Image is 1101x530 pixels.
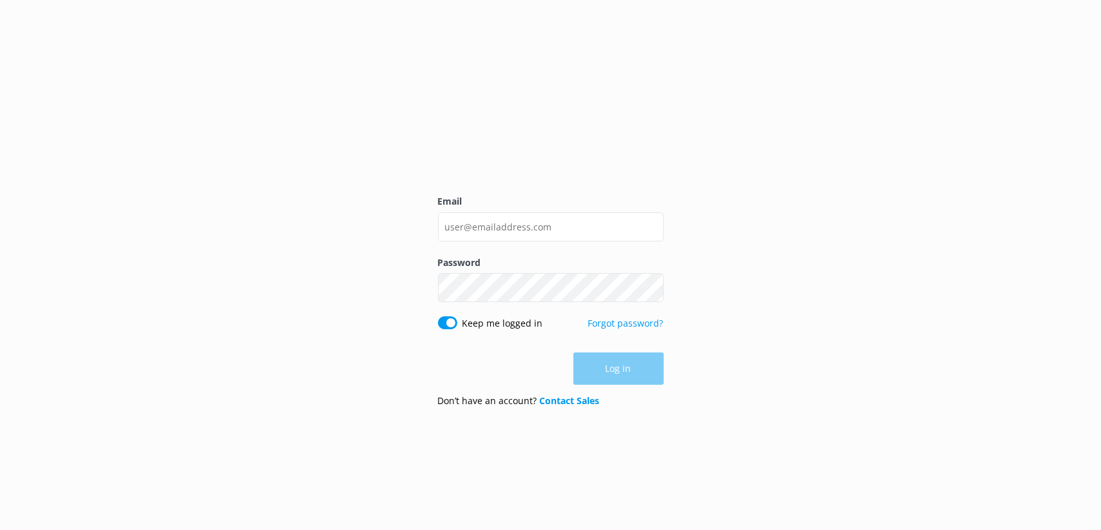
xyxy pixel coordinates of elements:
button: Show password [638,275,664,301]
a: Contact Sales [540,394,600,407]
a: Forgot password? [588,317,664,329]
input: user@emailaddress.com [438,212,664,241]
label: Email [438,194,664,209]
label: Keep me logged in [462,316,543,331]
p: Don’t have an account? [438,394,600,408]
label: Password [438,256,664,270]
